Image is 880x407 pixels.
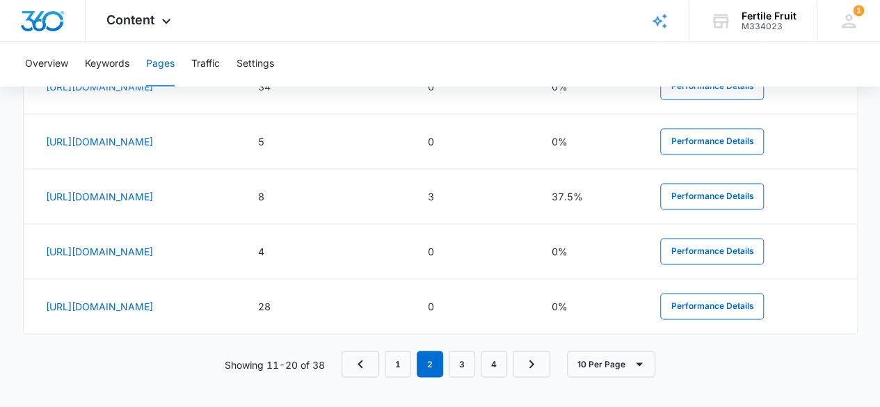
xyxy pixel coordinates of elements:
a: [URL][DOMAIN_NAME] [46,301,153,312]
a: [URL][DOMAIN_NAME] [46,246,153,257]
button: Overview [25,42,68,86]
a: Page 1 [385,351,411,377]
td: 0 [411,59,535,114]
button: Settings [237,42,274,86]
button: Keywords [85,42,129,86]
div: account name [742,10,797,22]
td: 0% [534,279,643,334]
td: 37.5% [534,169,643,224]
a: Page 4 [481,351,507,377]
td: 0 [411,114,535,169]
div: account id [742,22,797,31]
td: 5 [241,114,410,169]
span: 1 [853,5,864,16]
button: Pages [146,42,175,86]
button: 10 Per Page [567,351,655,377]
span: Content [106,13,154,27]
td: 8 [241,169,410,224]
button: Traffic [191,42,220,86]
a: [URL][DOMAIN_NAME] [46,191,153,202]
td: 34 [241,59,410,114]
div: notifications count [853,5,864,16]
td: 4 [241,224,410,279]
td: 0% [534,224,643,279]
button: Performance Details [660,238,764,264]
td: 3 [411,169,535,224]
td: 28 [241,279,410,334]
button: Performance Details [660,73,764,99]
td: 0 [411,279,535,334]
p: Showing 11-20 of 38 [225,357,325,372]
button: Performance Details [660,128,764,154]
em: 2 [417,351,443,377]
td: 0% [534,59,643,114]
a: Next Page [513,351,550,377]
td: 0% [534,114,643,169]
a: [URL][DOMAIN_NAME] [46,136,153,147]
button: Performance Details [660,183,764,209]
a: Page 3 [449,351,475,377]
a: [URL][DOMAIN_NAME] [46,81,153,93]
nav: Pagination [342,351,550,377]
td: 0 [411,224,535,279]
a: Previous Page [342,351,379,377]
button: Performance Details [660,293,764,319]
